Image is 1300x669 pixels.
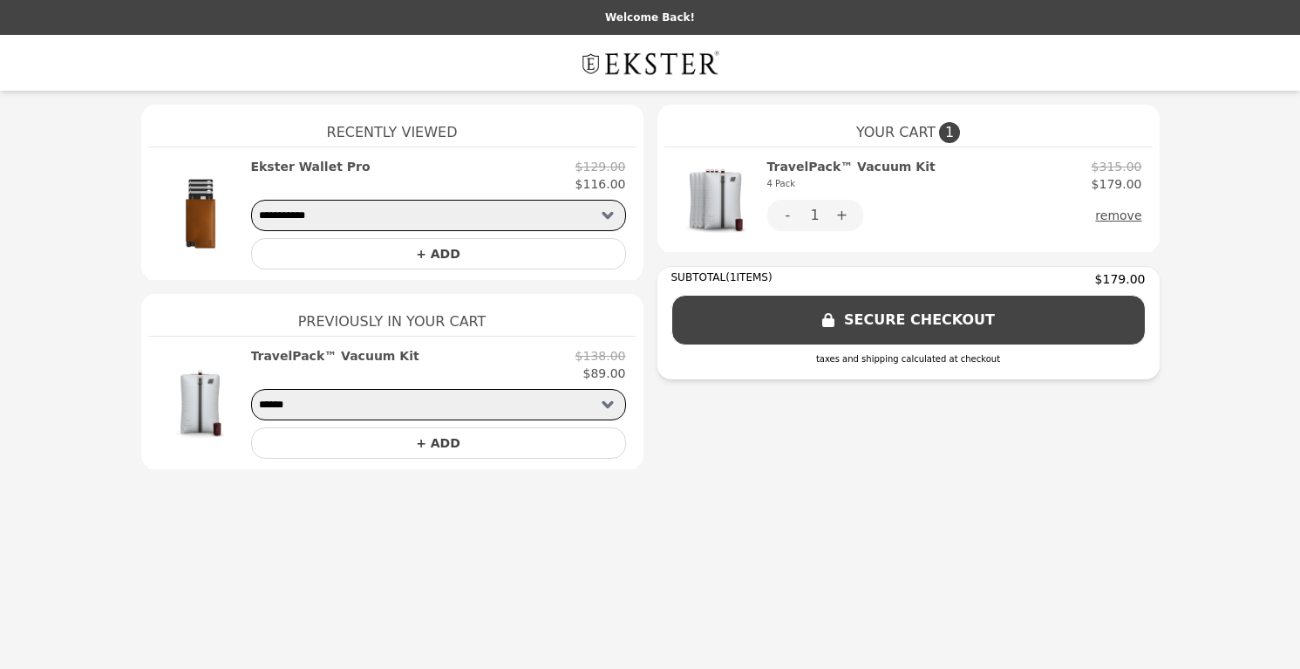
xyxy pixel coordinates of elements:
[939,122,960,143] span: 1
[1092,175,1142,193] p: $179.00
[809,200,821,231] div: 1
[251,238,626,270] button: + ADD
[725,271,772,283] span: ( 1 ITEMS)
[767,175,936,193] div: 4 Pack
[251,347,419,365] h2: TravelPack™ Vacuum Kit
[148,105,636,147] h1: Recently Viewed
[148,294,636,336] h1: Previously In Your Cart
[575,347,626,365] p: $138.00
[671,352,1146,365] div: taxes and shipping calculated at checkout
[767,200,809,231] button: -
[575,158,626,175] p: $129.00
[251,158,371,175] h2: Ekster Wallet Pro
[251,427,626,459] button: + ADD
[671,295,1146,345] button: SECURE CHECKOUT
[1095,200,1141,231] button: remove
[577,45,724,80] img: Brand Logo
[767,158,936,193] h2: TravelPack™ Vacuum Kit
[671,271,726,283] span: SUBTOTAL
[675,158,759,242] img: TravelPack™ Vacuum Kit
[1095,270,1146,288] span: $179.00
[159,347,242,459] img: TravelPack™ Vacuum Kit
[10,10,1290,24] p: Welcome Back!
[856,122,936,143] span: YOUR CART
[821,200,863,231] button: +
[1092,158,1142,175] p: $315.00
[583,365,626,382] p: $89.00
[575,175,626,193] p: $116.00
[159,158,242,270] img: Ekster Wallet Pro
[251,389,626,420] select: Select a product variant
[251,200,626,231] select: Select a product variant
